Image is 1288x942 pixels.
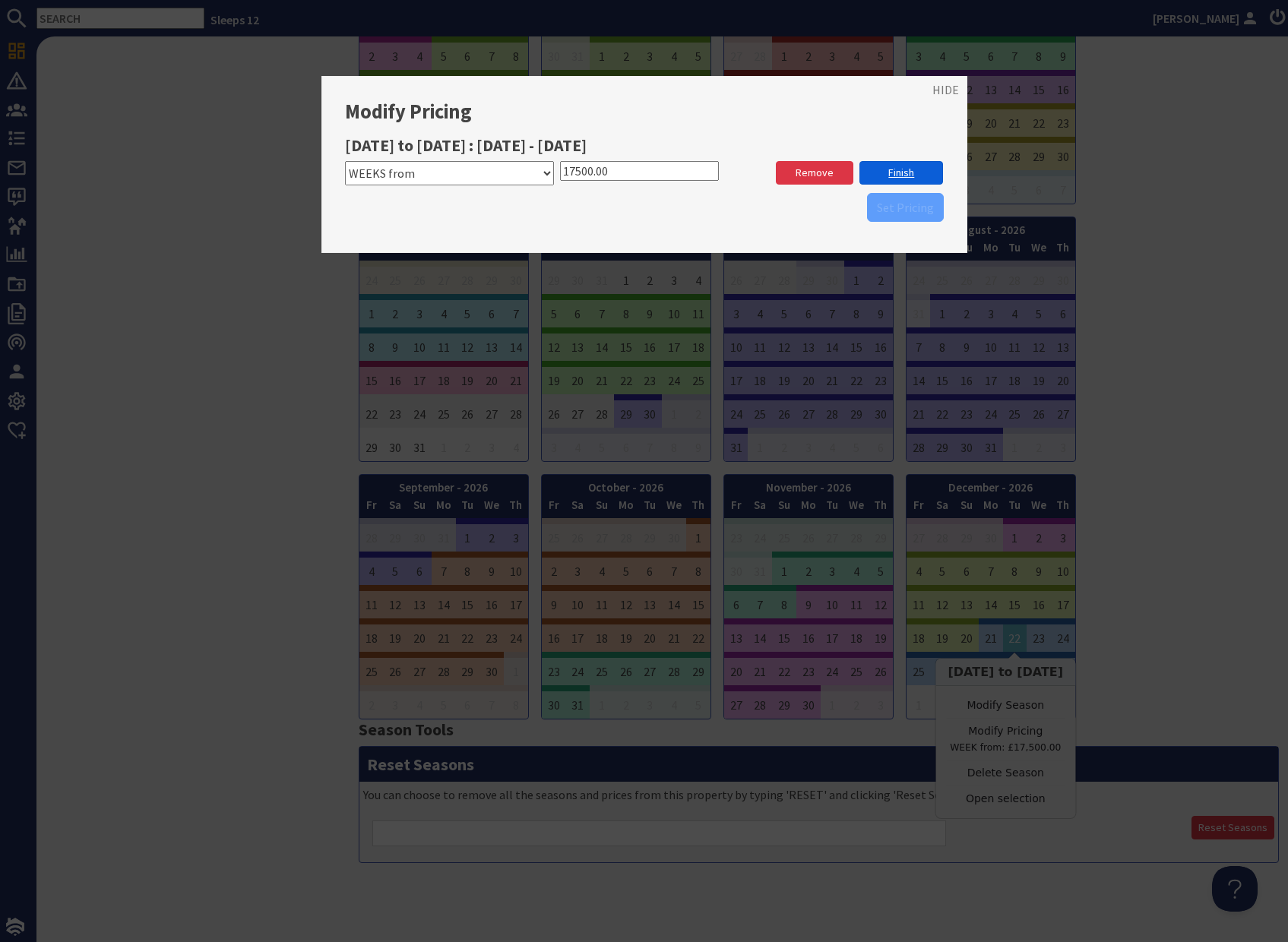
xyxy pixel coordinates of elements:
[776,161,853,185] a: Remove
[859,161,943,185] a: Finish
[932,81,959,99] a: HIDE
[345,100,944,124] h2: Modify Pricing
[560,161,719,181] input: Price
[345,135,944,155] h3: [DATE] to [DATE] : [DATE] - [DATE]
